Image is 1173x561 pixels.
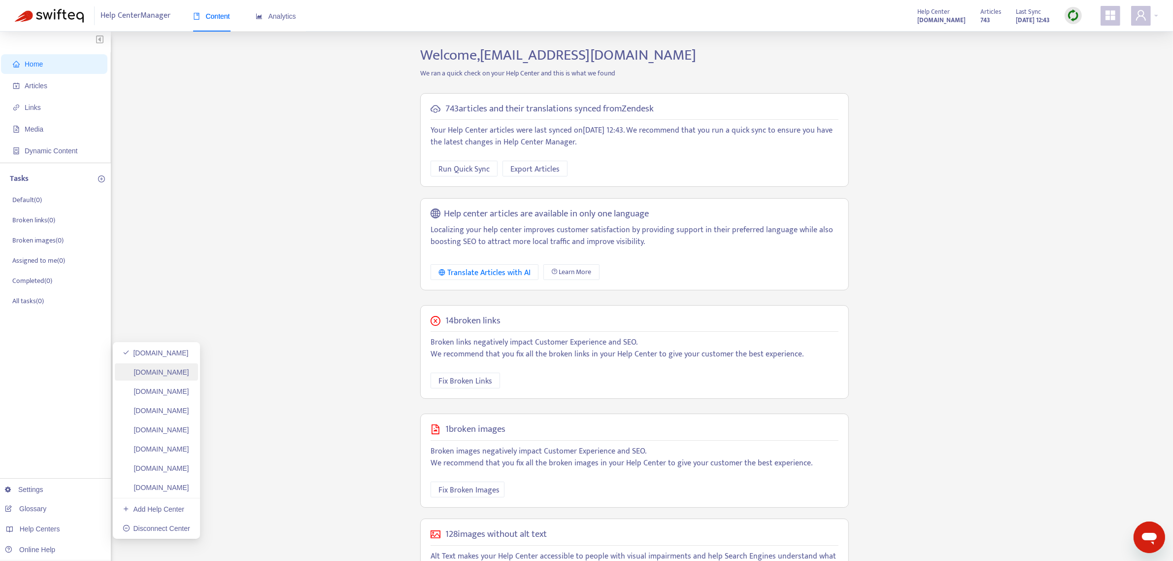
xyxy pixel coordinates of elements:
[13,104,20,111] span: link
[13,126,20,133] span: file-image
[123,484,189,491] a: [DOMAIN_NAME]
[431,373,500,388] button: Fix Broken Links
[15,9,84,23] img: Swifteq
[431,161,498,176] button: Run Quick Sync
[12,255,65,266] p: Assigned to me ( 0 )
[445,529,547,540] h5: 128 images without alt text
[438,375,492,387] span: Fix Broken Links
[431,125,838,148] p: Your Help Center articles were last synced on [DATE] 12:43 . We recommend that you run a quick sy...
[445,316,501,327] h5: 14 broken links
[438,484,500,496] span: Fix Broken Images
[12,215,55,225] p: Broken links ( 0 )
[431,446,838,469] p: Broken images negatively impact Customer Experience and SEO. We recommend that you fix all the br...
[438,267,531,279] div: Translate Articles with AI
[123,445,189,453] a: [DOMAIN_NAME]
[5,546,55,554] a: Online Help
[12,276,52,286] p: Completed ( 0 )
[1135,9,1147,21] span: user
[431,482,504,497] button: Fix Broken Images
[123,426,189,434] a: [DOMAIN_NAME]
[543,264,600,280] a: Learn More
[5,486,43,493] a: Settings
[20,525,60,533] span: Help Centers
[25,104,41,111] span: Links
[25,60,43,68] span: Home
[25,147,77,155] span: Dynamic Content
[1016,6,1041,17] span: Last Sync
[123,464,189,472] a: [DOMAIN_NAME]
[444,209,649,220] h5: Help center articles are available in only one language
[25,82,47,90] span: Articles
[445,424,505,435] h5: 1 broken images
[256,12,296,20] span: Analytics
[193,13,200,20] span: book
[256,13,263,20] span: area-chart
[123,387,189,395] a: [DOMAIN_NAME]
[123,407,189,415] a: [DOMAIN_NAME]
[25,125,43,133] span: Media
[510,163,560,175] span: Export Articles
[503,161,568,176] button: Export Articles
[1067,9,1079,22] img: sync.dc5367851b00ba804db3.png
[123,505,184,513] a: Add Help Center
[431,224,838,248] p: Localizing your help center improves customer satisfaction by providing support in their preferre...
[420,43,696,68] span: Welcome, [EMAIL_ADDRESS][DOMAIN_NAME]
[101,6,171,25] span: Help Center Manager
[193,12,230,20] span: Content
[431,104,440,114] span: cloud-sync
[431,337,838,360] p: Broken links negatively impact Customer Experience and SEO. We recommend that you fix all the bro...
[12,235,64,245] p: Broken images ( 0 )
[431,209,440,220] span: global
[10,173,29,185] p: Tasks
[123,368,189,376] a: [DOMAIN_NAME]
[431,529,440,539] span: picture
[413,68,856,78] p: We ran a quick check on your Help Center and this is what we found
[1016,15,1050,26] strong: [DATE] 12:43
[917,14,966,26] a: [DOMAIN_NAME]
[1134,522,1165,553] iframe: Button to launch messaging window
[980,15,990,26] strong: 743
[13,82,20,89] span: account-book
[12,195,42,205] p: Default ( 0 )
[5,505,46,513] a: Glossary
[917,6,950,17] span: Help Center
[431,316,440,326] span: close-circle
[917,15,966,26] strong: [DOMAIN_NAME]
[1105,9,1116,21] span: appstore
[12,296,44,306] p: All tasks ( 0 )
[123,349,189,357] a: [DOMAIN_NAME]
[98,175,105,182] span: plus-circle
[559,267,592,278] span: Learn More
[445,104,654,115] h5: 743 articles and their translations synced from Zendesk
[438,163,490,175] span: Run Quick Sync
[431,264,538,280] button: Translate Articles with AI
[13,147,20,154] span: container
[13,61,20,68] span: home
[123,525,190,532] a: Disconnect Center
[431,424,440,434] span: file-image
[980,6,1001,17] span: Articles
